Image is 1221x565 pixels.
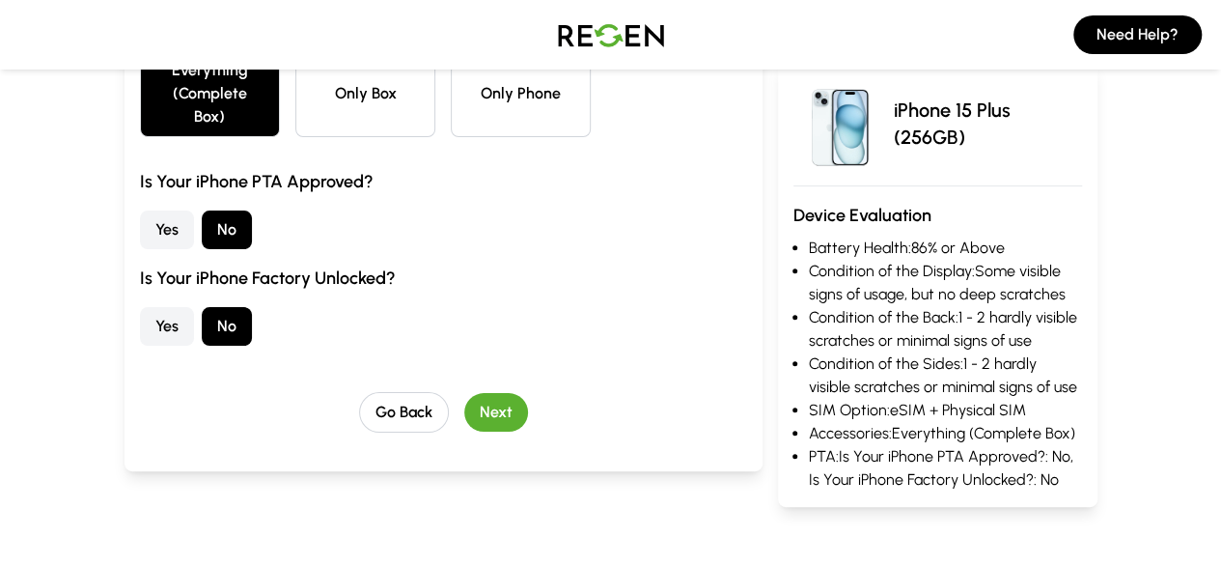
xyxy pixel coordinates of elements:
[809,422,1082,445] li: Accessories: Everything (Complete Box)
[202,307,252,346] button: No
[295,50,435,137] button: Only Box
[202,211,252,249] button: No
[809,260,1082,306] li: Condition of the Display: Some visible signs of usage, but no deep scratches
[140,307,194,346] button: Yes
[140,50,280,137] button: Everything (Complete Box)
[140,168,747,195] h3: Is Your iPhone PTA Approved?
[793,77,886,170] img: iPhone 15 Plus
[809,353,1082,399] li: Condition of the Sides: 1 - 2 hardly visible scratches or minimal signs of use
[894,97,1082,151] p: iPhone 15 Plus (256GB)
[809,306,1082,353] li: Condition of the Back: 1 - 2 hardly visible scratches or minimal signs of use
[793,202,1082,229] h3: Device Evaluation
[809,237,1082,260] li: Battery Health: 86% or Above
[464,393,528,432] button: Next
[451,50,591,137] button: Only Phone
[140,211,194,249] button: Yes
[543,8,679,62] img: Logo
[1073,15,1202,54] button: Need Help?
[359,392,449,433] button: Go Back
[809,399,1082,422] li: SIM Option: eSIM + Physical SIM
[809,445,1082,492] li: PTA: Is Your iPhone PTA Approved?: No, Is Your iPhone Factory Unlocked?: No
[140,265,747,292] h3: Is Your iPhone Factory Unlocked?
